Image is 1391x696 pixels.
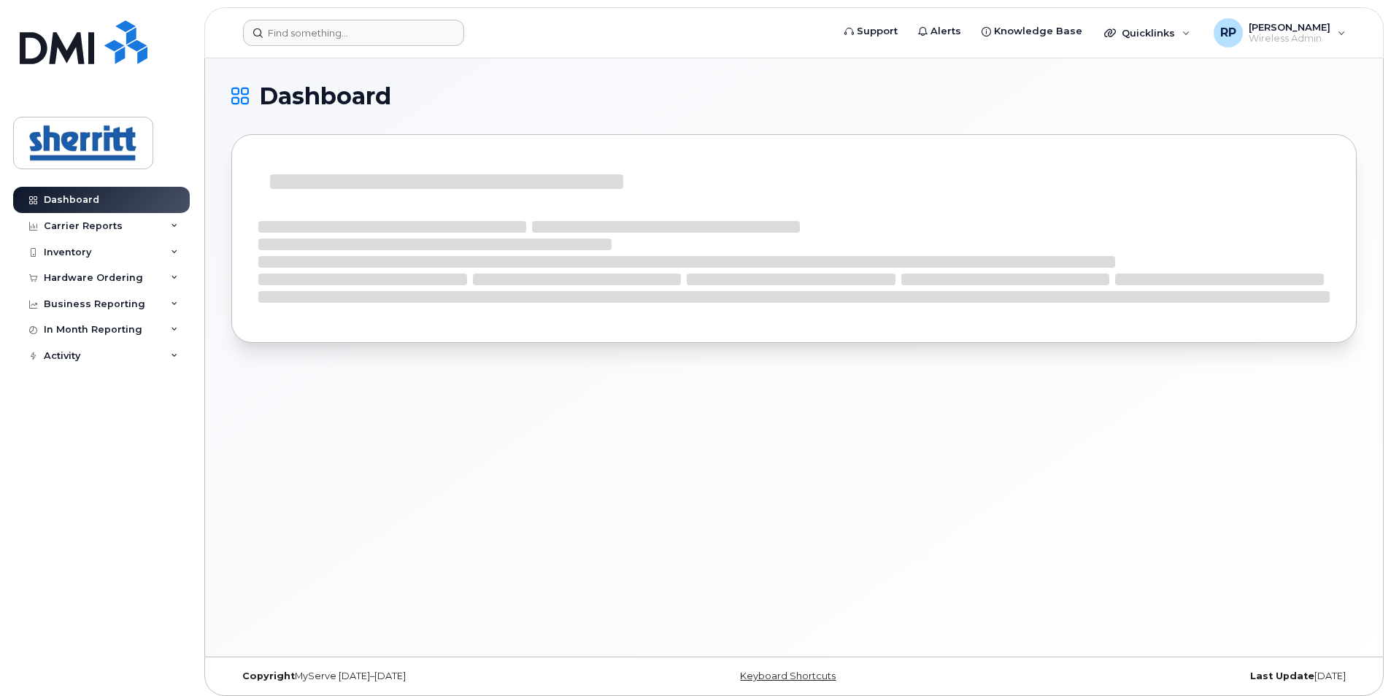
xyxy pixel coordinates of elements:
[1250,670,1314,681] strong: Last Update
[242,670,295,681] strong: Copyright
[740,670,836,681] a: Keyboard Shortcuts
[259,85,391,107] span: Dashboard
[982,670,1357,682] div: [DATE]
[231,670,606,682] div: MyServe [DATE]–[DATE]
